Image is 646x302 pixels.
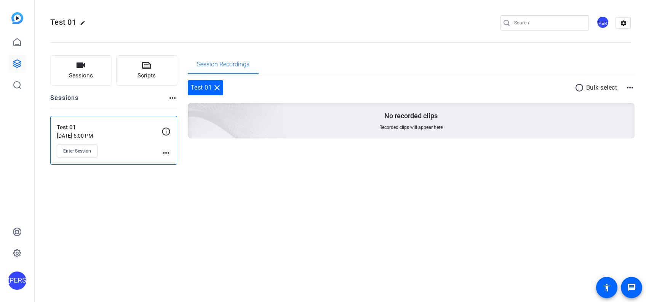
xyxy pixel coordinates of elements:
span: Recorded clips will appear here [379,124,443,130]
input: Search [514,18,583,27]
div: Test 01 [188,80,224,95]
mat-icon: more_horiz [625,83,635,92]
span: Enter Session [63,148,91,154]
span: Test 01 [50,18,76,27]
p: Bulk select [586,83,617,92]
p: [DATE] 5:00 PM [57,133,161,139]
span: Session Recordings [197,61,249,67]
span: Sessions [69,71,93,80]
div: [PERSON_NAME] [596,16,609,29]
mat-icon: accessibility [602,283,611,292]
mat-icon: more_horiz [168,93,177,103]
div: [PERSON_NAME] [8,271,26,290]
mat-icon: edit [80,20,89,29]
ngx-avatar: Jeeten Arora [596,16,610,29]
mat-icon: message [627,283,636,292]
button: Sessions [50,55,112,86]
p: No recorded clips [384,111,438,120]
p: Test 01 [57,123,161,132]
span: Scripts [138,71,156,80]
button: Scripts [116,55,177,86]
img: embarkstudio-empty-session.png [102,27,284,193]
mat-icon: radio_button_unchecked [575,83,586,92]
img: blue-gradient.svg [11,12,23,24]
button: Enter Session [57,145,98,157]
mat-icon: settings [616,18,631,29]
mat-icon: more_horiz [161,148,171,157]
mat-icon: close [213,83,222,92]
h2: Sessions [50,93,79,108]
